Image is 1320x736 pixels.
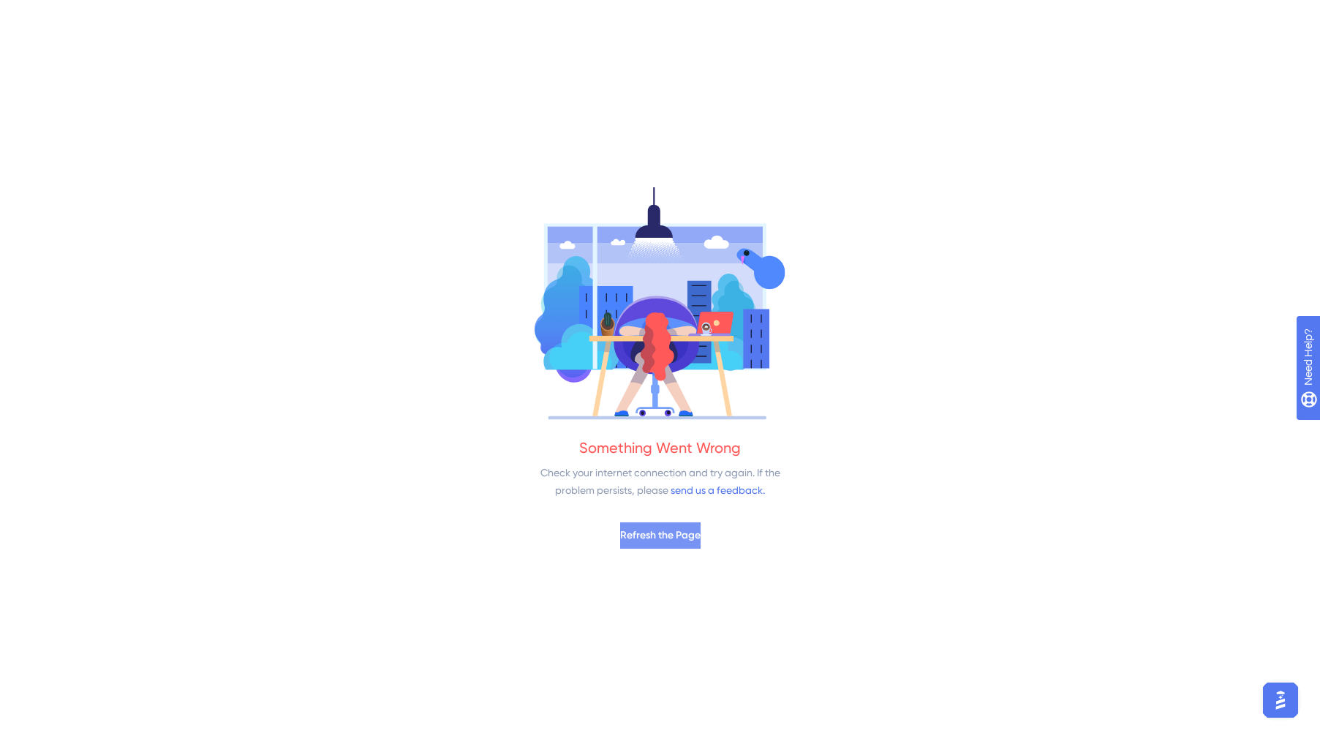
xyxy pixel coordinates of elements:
[34,4,91,21] span: Need Help?
[532,464,788,499] div: Check your internet connection and try again. If the problem persists, please
[671,484,765,496] a: send us a feedback.
[1259,678,1302,722] iframe: UserGuiding AI Assistant Launcher
[579,438,741,458] div: Something Went Wrong
[620,527,701,544] span: Refresh the Page
[620,522,701,549] button: Refresh the Page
